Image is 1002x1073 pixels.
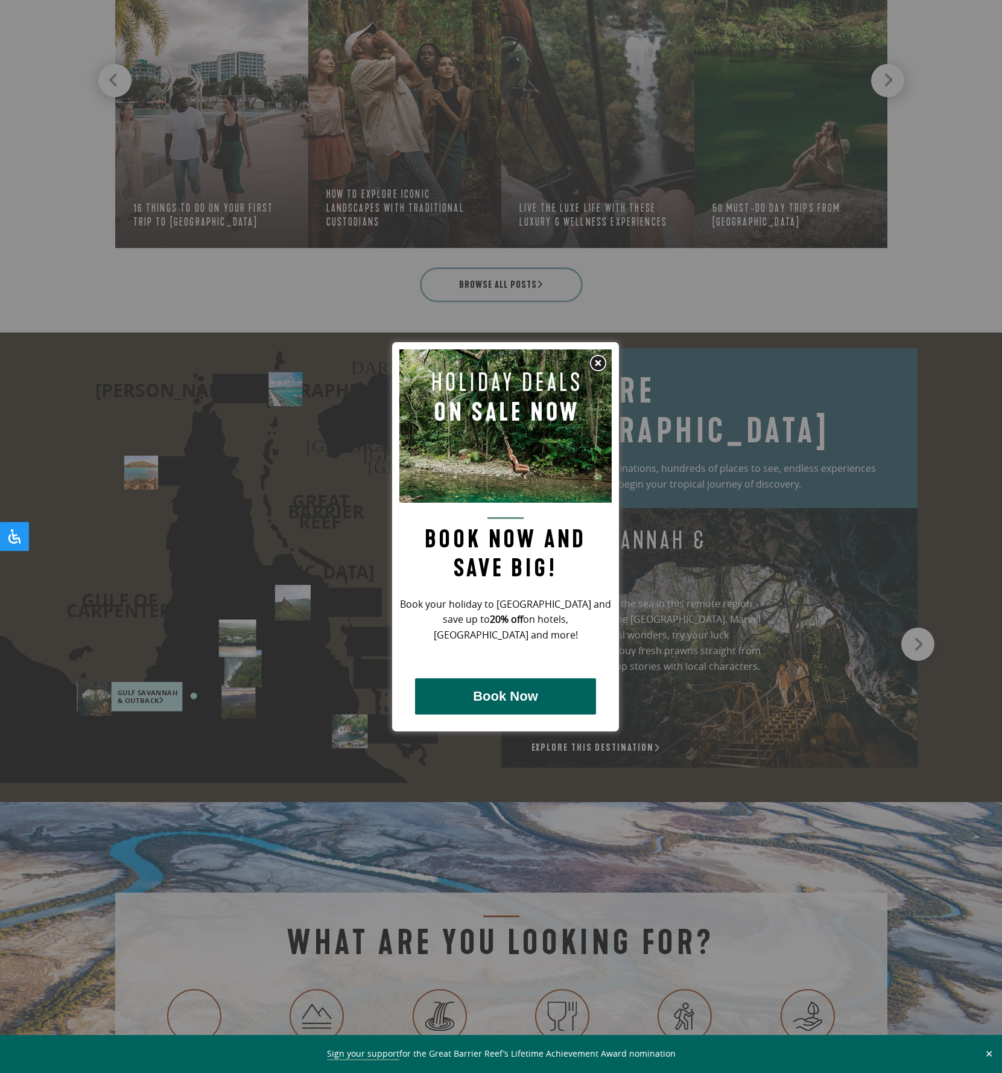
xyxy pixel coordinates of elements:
[490,613,523,626] strong: 20% off
[399,349,612,503] img: Pop up image for Holiday Packages
[399,597,612,644] p: Book your holiday to [GEOGRAPHIC_DATA] and save up to on hotels, [GEOGRAPHIC_DATA] and more!
[7,529,22,544] svg: Open Accessibility Panel
[589,354,607,372] img: Close
[399,517,612,583] h2: Book now and save big!
[982,1048,996,1059] button: Close
[327,1048,676,1060] span: for the Great Barrier Reef’s Lifetime Achievement Award nomination
[415,678,596,715] button: Book Now
[327,1048,399,1060] a: Sign your support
